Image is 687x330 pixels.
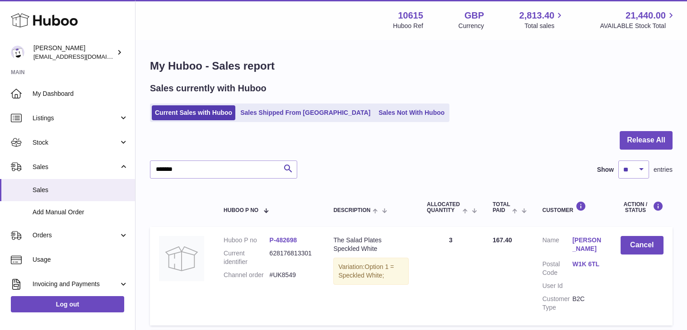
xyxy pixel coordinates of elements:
span: AVAILABLE Stock Total [600,22,676,30]
strong: 10615 [398,9,423,22]
span: Add Manual Order [33,208,128,217]
span: Orders [33,231,119,240]
td: 3 [418,227,484,325]
a: P-482698 [270,236,297,244]
h1: My Huboo - Sales report [150,59,673,73]
span: Sales [33,186,128,194]
a: Sales Shipped From [GEOGRAPHIC_DATA] [237,105,374,120]
div: [PERSON_NAME] [33,44,115,61]
div: Currency [458,22,484,30]
dt: User Id [542,282,572,290]
span: 2,813.40 [519,9,555,22]
div: Action / Status [621,201,664,213]
dt: Customer Type [542,295,572,312]
span: entries [654,165,673,174]
span: Total sales [524,22,565,30]
span: Invoicing and Payments [33,280,119,288]
dt: Channel order [224,271,270,279]
dd: B2C [572,295,602,312]
a: Current Sales with Huboo [152,105,235,120]
span: My Dashboard [33,90,128,98]
dt: Current identifier [224,249,270,266]
span: Usage [33,255,128,264]
button: Cancel [621,236,664,255]
h2: Sales currently with Huboo [150,82,266,94]
span: Listings [33,114,119,123]
span: 21,440.00 [626,9,666,22]
span: [EMAIL_ADDRESS][DOMAIN_NAME] [33,53,133,60]
a: [PERSON_NAME] [572,236,602,253]
span: ALLOCATED Quantity [427,202,460,213]
span: Stock [33,138,119,147]
span: 167.40 [493,236,512,244]
span: Sales [33,163,119,171]
a: Sales Not With Huboo [375,105,448,120]
img: no-photo.jpg [159,236,204,281]
span: Total paid [493,202,510,213]
a: 21,440.00 AVAILABLE Stock Total [600,9,676,30]
dt: Postal Code [542,260,572,277]
dt: Name [542,236,572,255]
div: The Salad Plates Speckled White [333,236,409,253]
label: Show [597,165,614,174]
div: Huboo Ref [393,22,423,30]
a: W1K 6TL [572,260,602,269]
dd: #UK8549 [270,271,316,279]
a: 2,813.40 Total sales [519,9,565,30]
button: Release All [620,131,673,150]
a: Log out [11,296,124,312]
div: Variation: [333,258,409,285]
strong: GBP [464,9,484,22]
span: Option 1 = Speckled White; [338,263,394,279]
dt: Huboo P no [224,236,270,245]
div: Customer [542,201,603,213]
img: fulfillment@fable.com [11,46,24,59]
dd: 628176813301 [270,249,316,266]
span: Huboo P no [224,207,258,213]
span: Description [333,207,370,213]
